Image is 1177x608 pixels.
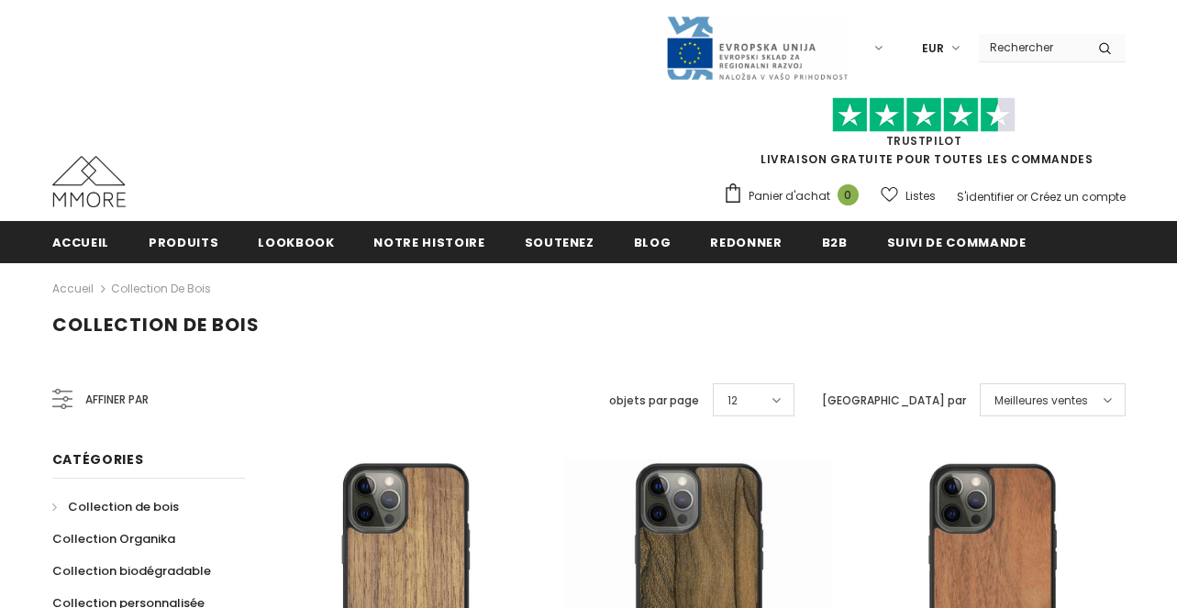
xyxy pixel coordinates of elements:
[723,182,868,210] a: Panier d'achat 0
[749,187,830,205] span: Panier d'achat
[634,221,672,262] a: Blog
[881,180,936,212] a: Listes
[822,234,848,251] span: B2B
[52,562,211,580] span: Collection biodégradable
[723,105,1126,167] span: LIVRAISON GRATUITE POUR TOUTES LES COMMANDES
[111,281,211,296] a: Collection de bois
[887,234,1027,251] span: Suivi de commande
[1030,189,1126,205] a: Créez un compte
[838,184,859,205] span: 0
[609,392,699,410] label: objets par page
[822,392,966,410] label: [GEOGRAPHIC_DATA] par
[52,555,211,587] a: Collection biodégradable
[52,523,175,555] a: Collection Organika
[258,234,334,251] span: Lookbook
[922,39,944,58] span: EUR
[1016,189,1027,205] span: or
[665,15,849,82] img: Javni Razpis
[886,133,962,149] a: TrustPilot
[727,392,738,410] span: 12
[994,392,1088,410] span: Meilleures ventes
[710,221,782,262] a: Redonner
[373,221,484,262] a: Notre histoire
[822,221,848,262] a: B2B
[979,34,1084,61] input: Search Site
[52,312,260,337] span: Collection de bois
[832,97,1016,133] img: Faites confiance aux étoiles pilotes
[52,491,179,523] a: Collection de bois
[52,156,126,207] img: Cas MMORE
[52,234,110,251] span: Accueil
[149,221,218,262] a: Produits
[149,234,218,251] span: Produits
[905,187,936,205] span: Listes
[258,221,334,262] a: Lookbook
[957,189,1014,205] a: S'identifier
[52,450,144,469] span: Catégories
[887,221,1027,262] a: Suivi de commande
[525,234,594,251] span: soutenez
[52,530,175,547] span: Collection Organika
[525,221,594,262] a: soutenez
[665,39,849,55] a: Javni Razpis
[52,221,110,262] a: Accueil
[710,234,782,251] span: Redonner
[68,498,179,515] span: Collection de bois
[634,234,672,251] span: Blog
[85,390,149,410] span: Affiner par
[52,278,94,300] a: Accueil
[373,234,484,251] span: Notre histoire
